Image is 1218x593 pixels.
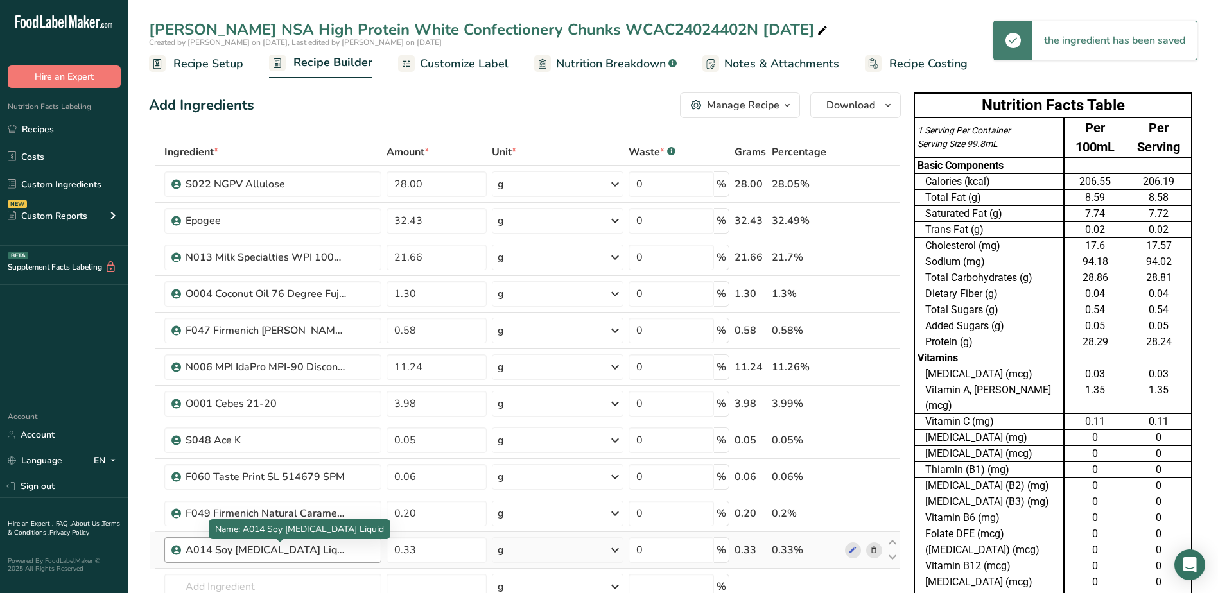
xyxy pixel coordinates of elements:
[387,144,429,160] span: Amount
[164,144,218,160] span: Ingredient
[8,449,62,472] a: Language
[914,478,1064,494] td: [MEDICAL_DATA] (B2) (mg)
[8,519,53,528] a: Hire an Expert .
[498,359,504,375] div: g
[810,92,901,118] button: Download
[735,396,767,411] div: 3.98
[1129,302,1188,318] div: 0.54
[1129,174,1188,189] div: 206.19
[8,200,27,208] div: NEW
[149,49,243,78] a: Recipe Setup
[629,144,675,160] div: Waste
[914,462,1064,478] td: Thiamin (B1) (mg)
[498,176,504,192] div: g
[724,55,839,73] span: Notes & Attachments
[735,286,767,302] div: 1.30
[914,302,1064,318] td: Total Sugars (g)
[186,323,346,338] div: F047 Firmenich [PERSON_NAME] WONF 517039 TP0554
[914,222,1064,238] td: Trans Fat (g)
[149,18,830,41] div: [PERSON_NAME] NSA High Protein White Confectionery Chunks WCAC24024402N [DATE]
[914,526,1064,542] td: Folate DFE (mcg)
[914,558,1064,574] td: Vitamin B12 (mcg)
[680,92,800,118] button: Manage Recipe
[269,48,372,79] a: Recipe Builder
[1129,334,1188,350] div: 28.24
[1067,318,1123,334] div: 0.05
[186,396,346,411] div: O001 Cebes 21-20
[772,144,826,160] span: Percentage
[914,334,1064,350] td: Protein (g)
[186,506,346,521] div: F049 Firmenich Natural Caramel Type Flavor 580562
[735,359,767,375] div: 11.24
[1067,414,1123,429] div: 0.11
[772,542,840,558] div: 0.33%
[914,238,1064,254] td: Cholesterol (mg)
[826,98,875,113] span: Download
[1067,334,1123,350] div: 28.29
[702,49,839,78] a: Notes & Attachments
[56,519,71,528] a: FAQ .
[914,366,1064,382] td: [MEDICAL_DATA] (mcg)
[1129,190,1188,205] div: 8.58
[1129,510,1188,526] div: 0
[914,494,1064,510] td: [MEDICAL_DATA] (B3) (mg)
[914,157,1064,174] td: Basic Components
[914,382,1064,414] td: Vitamin A, [PERSON_NAME] (mcg)
[772,323,840,338] div: 0.58%
[1129,366,1188,382] div: 0.03
[1129,318,1188,334] div: 0.05
[735,213,767,228] div: 32.43
[498,542,504,558] div: g
[498,396,504,411] div: g
[186,213,346,228] div: Epogee
[8,209,87,223] div: Custom Reports
[914,174,1064,190] td: Calories (kcal)
[772,213,840,228] div: 32.49%
[186,286,346,302] div: O004 Coconut Oil 76 Degree Fuji 700-00
[772,176,840,192] div: 28.05%
[186,542,346,558] div: A014 Soy [MEDICAL_DATA] Liquid
[1064,117,1126,157] td: Per 100mL
[914,430,1064,446] td: [MEDICAL_DATA] (mg)
[1129,206,1188,221] div: 7.72
[1129,238,1188,254] div: 17.57
[1067,446,1123,461] div: 0
[914,190,1064,206] td: Total Fat (g)
[967,139,998,149] span: 99.8mL
[215,523,384,535] span: Name: A014 Soy [MEDICAL_DATA] Liquid
[420,55,509,73] span: Customize Label
[1067,494,1123,510] div: 0
[1129,414,1188,429] div: 0.11
[498,286,504,302] div: g
[398,49,509,78] a: Customize Label
[1067,542,1123,558] div: 0
[186,250,346,265] div: N013 Milk Specialties WPI 100252
[1067,558,1123,574] div: 0
[1067,462,1123,477] div: 0
[772,250,840,265] div: 21.7%
[772,469,840,485] div: 0.06%
[498,506,504,521] div: g
[914,286,1064,302] td: Dietary Fiber (g)
[1129,270,1188,286] div: 28.81
[914,318,1064,334] td: Added Sugars (g)
[1067,174,1123,189] div: 206.55
[1129,286,1188,302] div: 0.04
[889,55,968,73] span: Recipe Costing
[918,124,1061,137] div: 1 Serving Per Container
[735,144,766,160] span: Grams
[1129,462,1188,477] div: 0
[918,139,965,149] span: Serving Size
[914,93,1192,117] th: Nutrition Facts Table
[8,65,121,88] button: Hire an Expert
[173,55,243,73] span: Recipe Setup
[1067,270,1123,286] div: 28.86
[735,542,767,558] div: 0.33
[735,469,767,485] div: 0.06
[498,213,504,228] div: g
[735,506,767,521] div: 0.20
[914,446,1064,462] td: [MEDICAL_DATA] (mcg)
[1129,478,1188,494] div: 0
[1067,366,1123,382] div: 0.03
[8,252,28,259] div: BETA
